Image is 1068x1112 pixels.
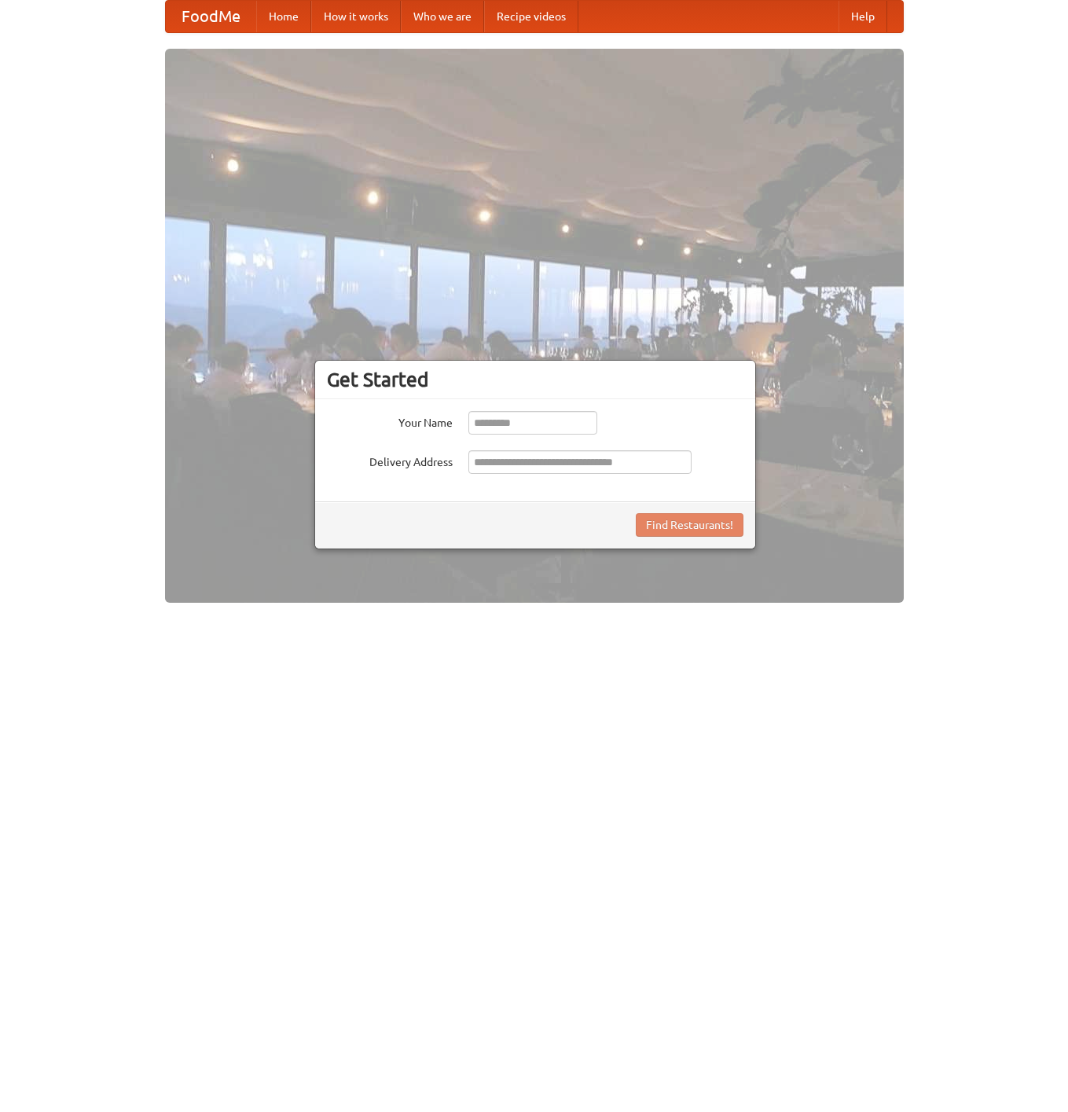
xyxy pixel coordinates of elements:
[327,368,743,391] h3: Get Started
[401,1,484,32] a: Who we are
[327,450,453,470] label: Delivery Address
[839,1,887,32] a: Help
[311,1,401,32] a: How it works
[636,513,743,537] button: Find Restaurants!
[327,411,453,431] label: Your Name
[256,1,311,32] a: Home
[166,1,256,32] a: FoodMe
[484,1,578,32] a: Recipe videos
